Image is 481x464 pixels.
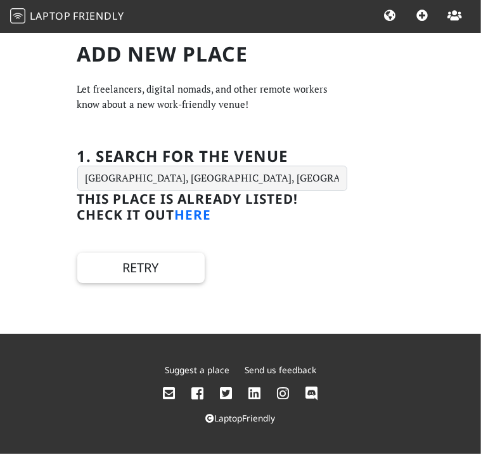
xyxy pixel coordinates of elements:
[77,253,205,283] button: Retry
[77,166,347,191] input: Enter a location
[165,364,229,376] a: Suggest a place
[73,9,124,23] span: Friendly
[77,42,347,66] h1: Add new Place
[245,364,316,376] a: Send us feedback
[77,147,288,166] h2: 1. Search for the venue
[175,206,212,223] a: here
[10,6,124,28] a: LaptopFriendly LaptopFriendly
[10,8,25,23] img: LaptopFriendly
[77,81,347,112] p: Let freelancers, digital nomads, and other remote workers know about a new work-friendly venue!
[77,191,347,223] h3: This place is already listed! Check it out
[30,9,71,23] span: Laptop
